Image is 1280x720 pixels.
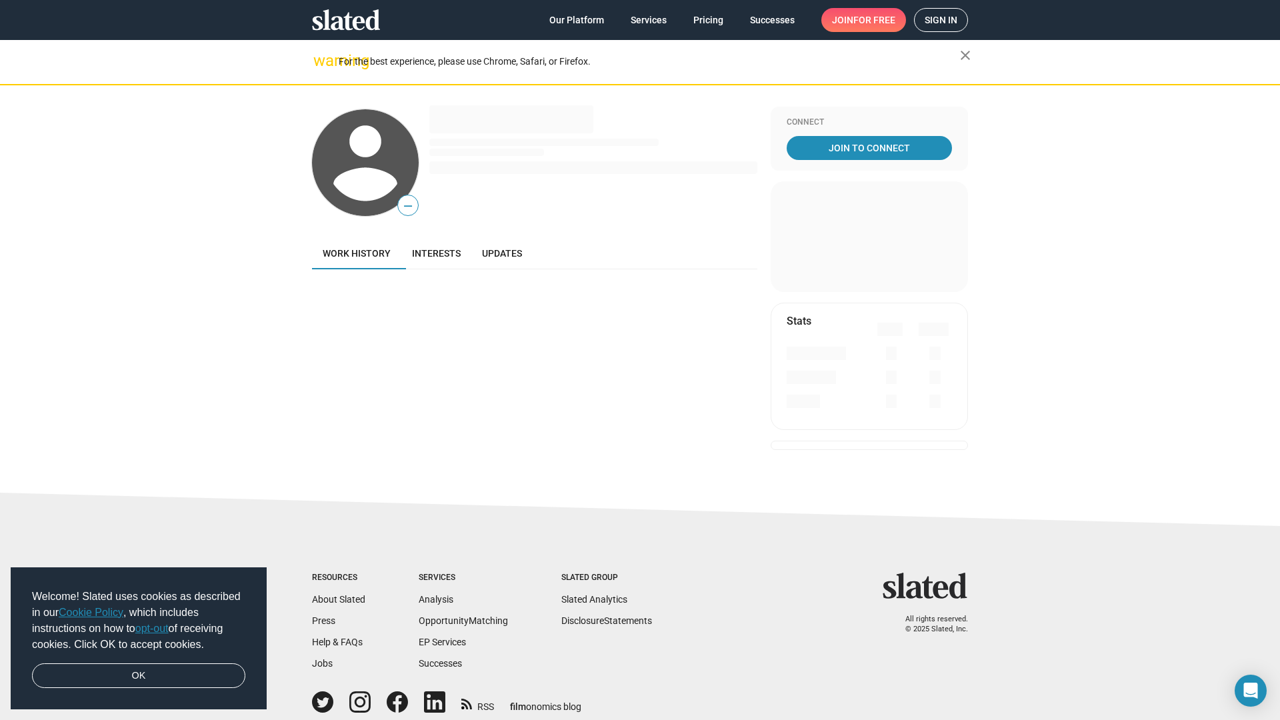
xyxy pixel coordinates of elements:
[693,8,723,32] span: Pricing
[323,248,391,259] span: Work history
[32,663,245,689] a: dismiss cookie message
[789,136,949,160] span: Join To Connect
[398,197,418,215] span: —
[59,607,123,618] a: Cookie Policy
[312,237,401,269] a: Work history
[312,594,365,605] a: About Slated
[419,637,466,647] a: EP Services
[312,573,365,583] div: Resources
[620,8,677,32] a: Services
[412,248,461,259] span: Interests
[631,8,667,32] span: Services
[1235,675,1267,707] div: Open Intercom Messenger
[312,615,335,626] a: Press
[419,658,462,669] a: Successes
[313,53,329,69] mat-icon: warning
[510,690,581,713] a: filmonomics blog
[561,573,652,583] div: Slated Group
[549,8,604,32] span: Our Platform
[739,8,805,32] a: Successes
[539,8,615,32] a: Our Platform
[419,594,453,605] a: Analysis
[419,573,508,583] div: Services
[32,589,245,653] span: Welcome! Slated uses cookies as described in our , which includes instructions on how to of recei...
[787,117,952,128] div: Connect
[419,615,508,626] a: OpportunityMatching
[401,237,471,269] a: Interests
[957,47,973,63] mat-icon: close
[787,314,811,328] mat-card-title: Stats
[339,53,960,71] div: For the best experience, please use Chrome, Safari, or Firefox.
[471,237,533,269] a: Updates
[482,248,522,259] span: Updates
[561,615,652,626] a: DisclosureStatements
[914,8,968,32] a: Sign in
[750,8,795,32] span: Successes
[312,658,333,669] a: Jobs
[821,8,906,32] a: Joinfor free
[510,701,526,712] span: film
[561,594,627,605] a: Slated Analytics
[312,637,363,647] a: Help & FAQs
[891,615,968,634] p: All rights reserved. © 2025 Slated, Inc.
[135,623,169,634] a: opt-out
[853,8,895,32] span: for free
[11,567,267,710] div: cookieconsent
[832,8,895,32] span: Join
[925,9,957,31] span: Sign in
[787,136,952,160] a: Join To Connect
[461,693,494,713] a: RSS
[683,8,734,32] a: Pricing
